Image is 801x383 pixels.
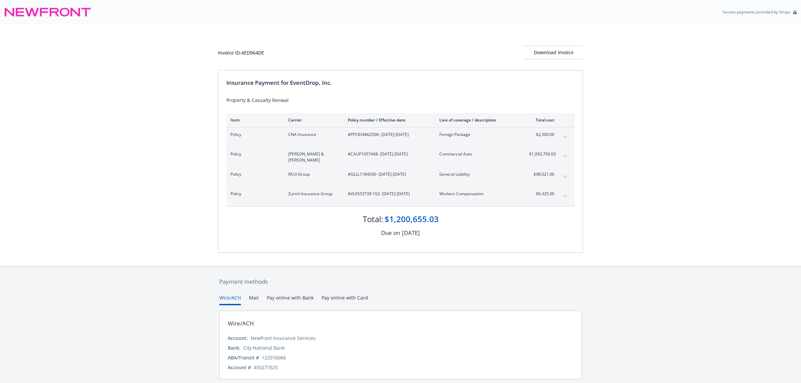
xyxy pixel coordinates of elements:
button: Download Invoice [524,46,583,59]
span: Zurich Insurance Group [288,191,337,197]
div: PolicyCNA Insurance#FPC834862506- [DATE]-[DATE]Foreign Package$2,500.00expand content [226,128,575,147]
button: expand content [560,151,571,162]
div: Account # [228,364,251,371]
span: [PERSON_NAME] & [PERSON_NAME] [288,151,337,163]
div: Item [230,117,278,123]
span: Policy [230,132,278,138]
span: Policy [230,151,278,157]
button: Wire/ACH [219,294,241,305]
div: Policy number / Effective date [348,117,429,123]
span: Foreign Package [439,132,518,138]
div: Property & Casualty Renwal [226,97,575,104]
span: $2,500.00 [529,132,554,138]
div: 450277525 [254,364,278,371]
div: PolicyRSUI Group#GLLL1184036- [DATE]-[DATE]General Liability$98,021.00expand content [226,167,575,187]
span: General Liability [439,171,518,177]
div: PolicyZurich Insurance Group#VL0553739-102- [DATE]-[DATE]Workers Compensation$6,425.00expand content [226,187,575,206]
span: Workers Compensation [439,191,518,197]
div: Wire/ACH [228,319,254,328]
p: Secure payments provided by Stripe [723,9,790,15]
button: expand content [560,132,571,142]
div: 122016066 [262,354,286,361]
div: Line of coverage / description [439,117,518,123]
span: RSUI Group [288,171,337,177]
div: Total cost [529,117,554,123]
span: Commercial Auto [439,151,518,157]
span: #CAUP1057468 - [DATE]-[DATE] [348,151,429,157]
button: expand content [560,171,571,182]
div: Insurance Payment for EventDrop, Inc. [226,78,575,87]
span: #VL0553739-102 - [DATE]-[DATE] [348,191,429,197]
button: Pay online with Bank [267,294,314,305]
span: $98,021.00 [529,171,554,177]
button: expand content [560,191,571,202]
span: #FPC834862506 - [DATE]-[DATE] [348,132,429,138]
span: $6,425.00 [529,191,554,197]
span: Policy [230,191,278,197]
div: Total: [363,213,383,225]
div: Bank: [228,344,241,351]
div: ABA/Transit # [228,354,259,361]
div: [DATE] [402,229,420,237]
button: Pay online with Card [322,294,368,305]
div: City National Bank [243,344,285,351]
button: Mail [249,294,259,305]
div: Due on [381,229,400,237]
span: #GLLL1184036 - [DATE]-[DATE] [348,171,429,177]
div: Account: [228,335,248,342]
span: Policy [230,171,278,177]
div: Invoice ID: 4ED964DE [218,49,264,56]
div: Newfront Insurance Services [251,335,316,342]
span: CNA Insurance [288,132,337,138]
div: $1,200,655.03 [385,213,439,225]
div: Carrier [288,117,337,123]
div: Policy[PERSON_NAME] & [PERSON_NAME]#CAUP1057468- [DATE]-[DATE]Commercial Auto$1,093,709.03expand ... [226,147,575,167]
span: $1,093,709.03 [529,151,554,157]
div: Payment methods [219,277,582,286]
